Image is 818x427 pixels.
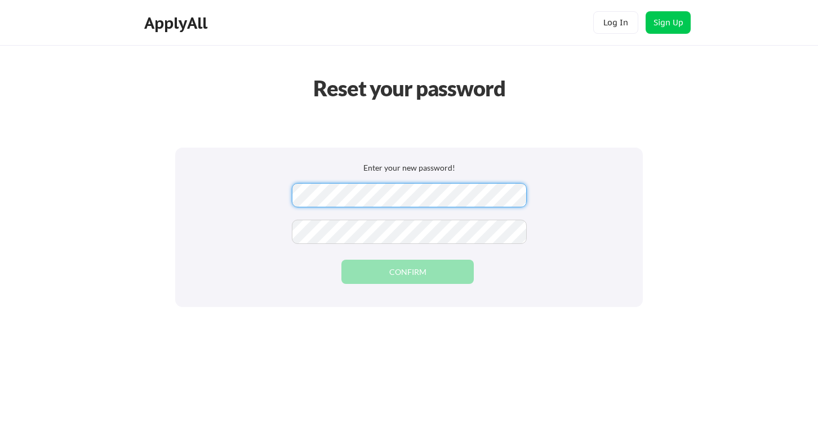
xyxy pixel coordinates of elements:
div: Enter your new password! [198,162,620,174]
button: Sign Up [646,11,691,34]
div: ApplyAll [144,14,211,33]
div: Reset your password [301,72,517,104]
button: Log In [593,11,638,34]
button: CONFIRM [341,260,474,284]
